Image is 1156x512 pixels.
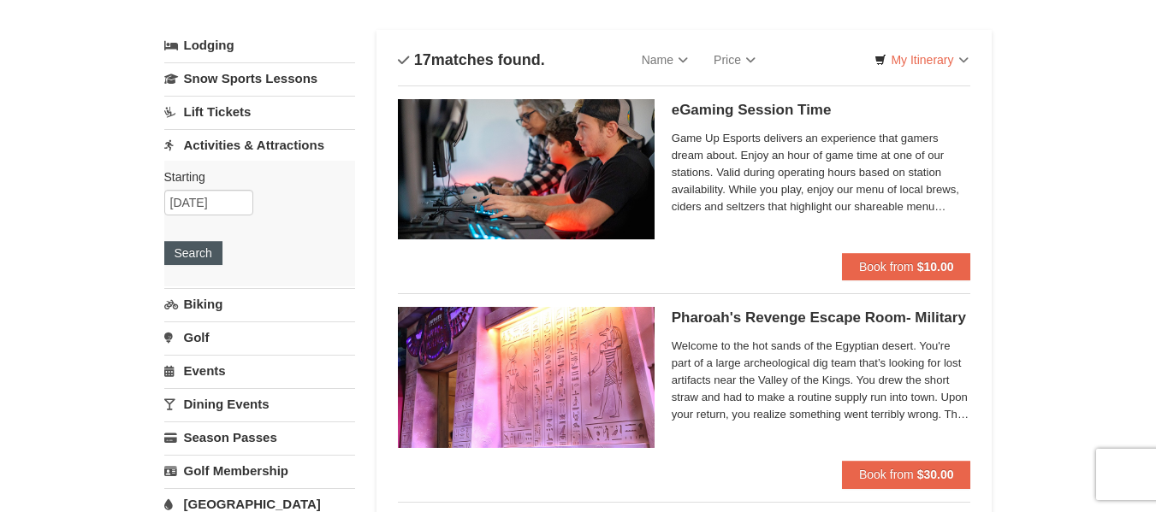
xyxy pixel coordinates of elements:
[164,321,355,353] a: Golf
[672,309,971,327] h5: Pharoah's Revenge Escape Room- Military
[672,130,971,215] span: Game Up Esports delivers an experience that gamers dream about. Enjoy an hour of game time at one...
[672,102,971,119] h5: eGaming Session Time
[164,355,355,386] a: Events
[398,307,655,447] img: 6619913-410-20a124c9.jpg
[842,253,971,280] button: Book from $10.00
[164,288,355,320] a: Biking
[164,30,355,61] a: Lodging
[917,468,954,481] strong: $30.00
[164,241,222,265] button: Search
[164,455,355,486] a: Golf Membership
[859,260,914,274] span: Book from
[917,260,954,274] strong: $10.00
[164,62,355,94] a: Snow Sports Lessons
[842,461,971,488] button: Book from $30.00
[701,43,768,77] a: Price
[672,338,971,423] span: Welcome to the hot sands of the Egyptian desert. You're part of a large archeological dig team th...
[414,51,431,68] span: 17
[164,168,342,185] label: Starting
[164,388,355,420] a: Dining Events
[629,43,701,77] a: Name
[398,99,655,239] img: 19664770-34-0b975b5b.jpg
[398,51,545,68] h4: matches found.
[164,96,355,127] a: Lift Tickets
[859,468,914,481] span: Book from
[164,129,355,161] a: Activities & Attractions
[164,421,355,453] a: Season Passes
[863,47,979,73] a: My Itinerary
